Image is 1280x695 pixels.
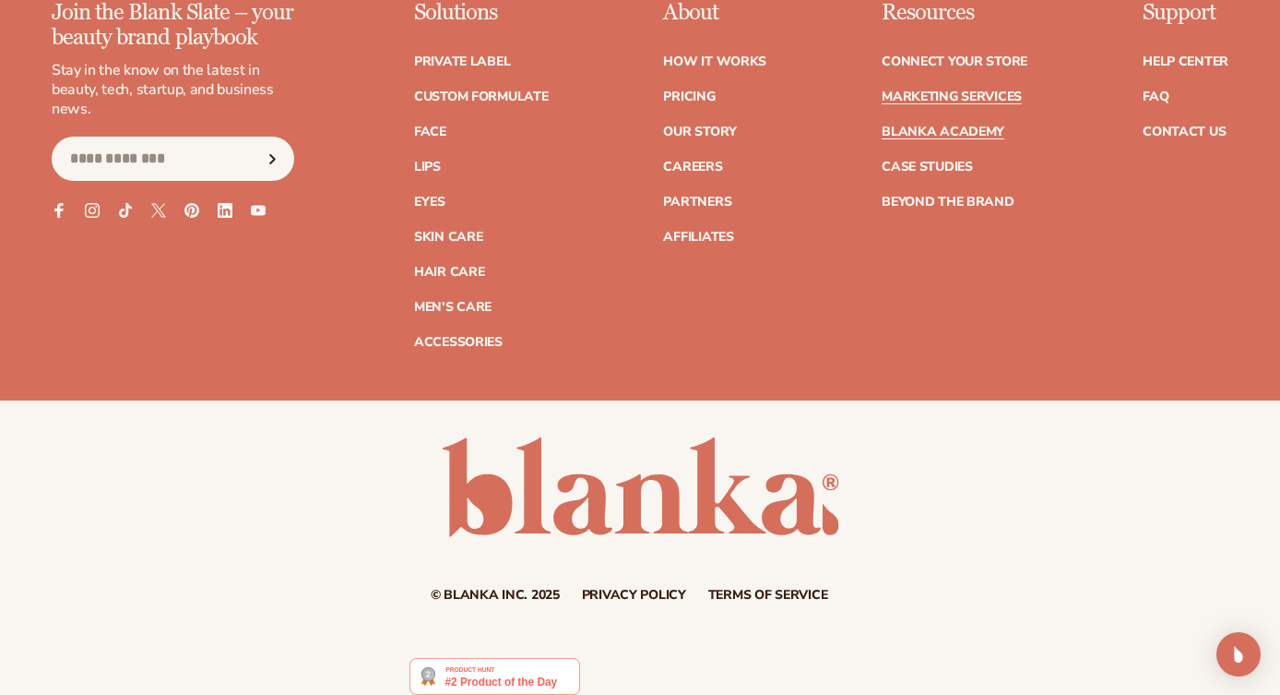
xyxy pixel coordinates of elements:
a: Skin Care [414,231,482,244]
a: Blanka Academy [882,126,1004,138]
p: Join the Blank Slate – your beauty brand playbook [52,1,294,50]
a: Marketing services [882,90,1022,103]
img: Blanka - Start a beauty or cosmetic line in under 5 minutes | Product Hunt [409,658,580,695]
div: Open Intercom Messenger [1216,632,1261,677]
a: Affiliates [663,231,733,244]
a: Help Center [1143,55,1228,68]
p: Stay in the know on the latest in beauty, tech, startup, and business news. [52,61,294,118]
p: Resources [882,1,1027,25]
a: Men's Care [414,301,492,314]
button: Subscribe [253,137,293,181]
p: Solutions [414,1,549,25]
a: Partners [663,196,731,209]
a: Pricing [663,90,715,103]
a: Hair Care [414,266,484,279]
a: Face [414,126,446,138]
a: FAQ [1143,90,1168,103]
a: Privacy policy [582,589,686,602]
a: Careers [663,161,722,174]
a: Connect your store [882,55,1027,68]
a: Lips [414,161,441,174]
a: Private label [414,55,510,68]
a: Custom formulate [414,90,549,103]
a: How It Works [663,55,766,68]
small: © Blanka Inc. 2025 [431,586,560,604]
a: Case Studies [882,161,973,174]
a: Beyond the brand [882,196,1014,209]
p: About [663,1,766,25]
a: Eyes [414,196,445,209]
p: Support [1143,1,1228,25]
a: Contact Us [1143,126,1226,138]
a: Terms of service [708,589,828,602]
a: Our Story [663,126,736,138]
a: Accessories [414,336,503,349]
